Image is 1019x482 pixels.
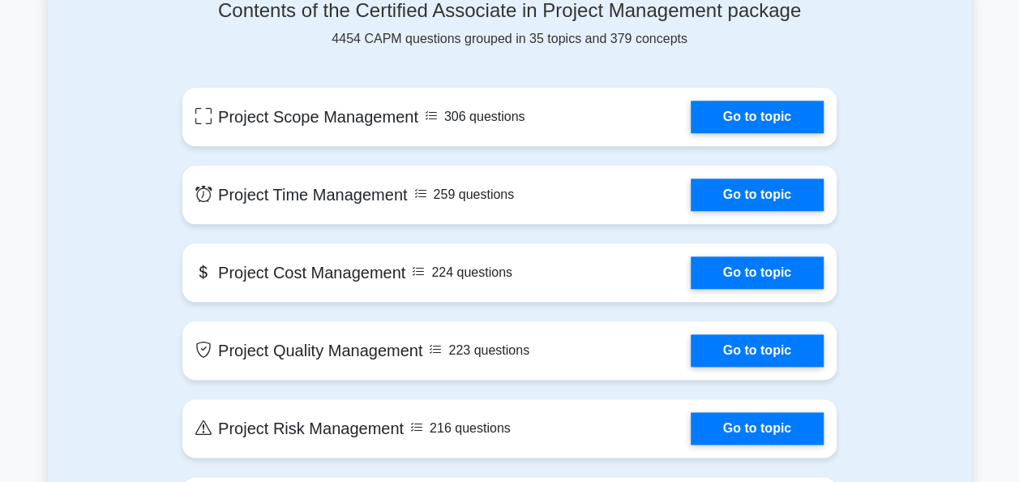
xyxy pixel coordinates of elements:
[691,256,824,289] a: Go to topic
[691,101,824,133] a: Go to topic
[691,179,824,211] a: Go to topic
[691,334,824,367] a: Go to topic
[691,412,824,445] a: Go to topic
